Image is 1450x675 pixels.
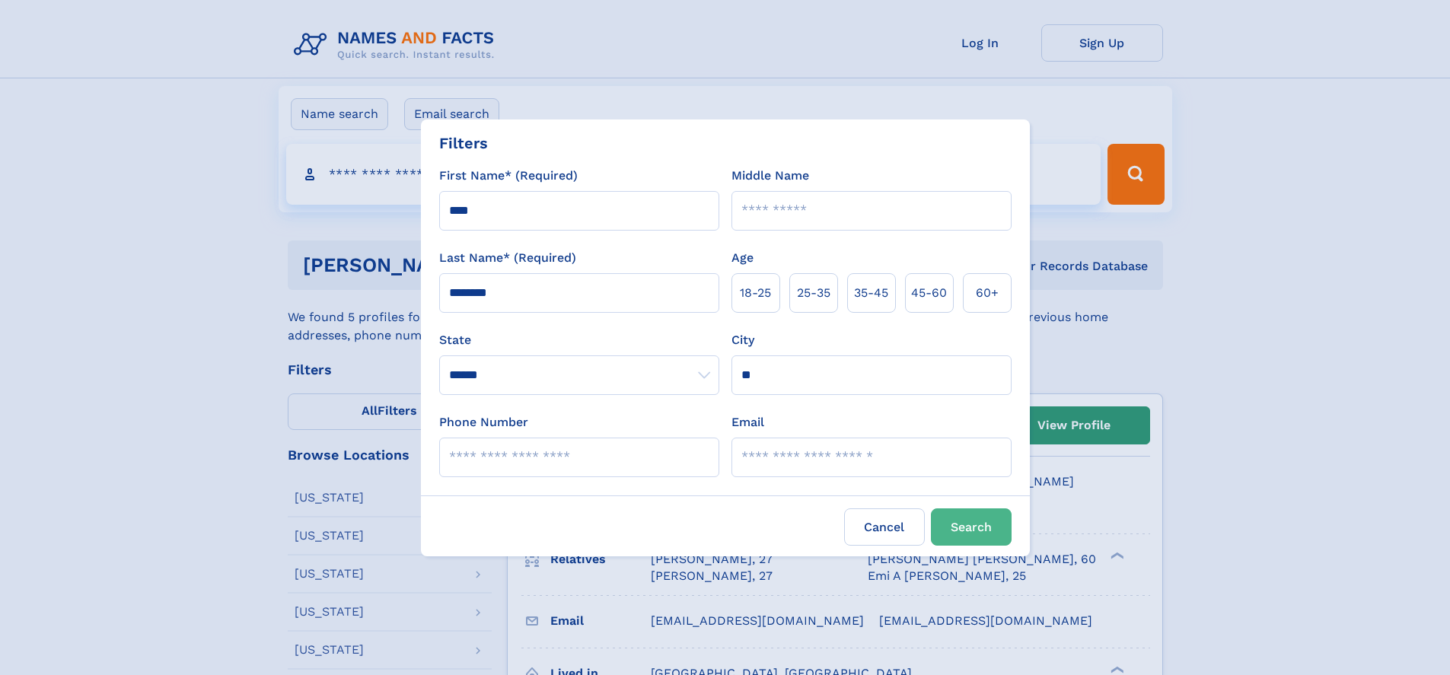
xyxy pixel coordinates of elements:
button: Search [931,508,1012,546]
span: 35‑45 [854,284,888,302]
label: Last Name* (Required) [439,249,576,267]
label: Age [731,249,754,267]
label: First Name* (Required) [439,167,578,185]
span: 25‑35 [797,284,830,302]
label: Middle Name [731,167,809,185]
label: Email [731,413,764,431]
label: Cancel [844,508,925,546]
label: Phone Number [439,413,528,431]
label: State [439,331,719,349]
span: 45‑60 [911,284,947,302]
div: Filters [439,132,488,154]
label: City [731,331,754,349]
span: 60+ [976,284,999,302]
span: 18‑25 [740,284,771,302]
